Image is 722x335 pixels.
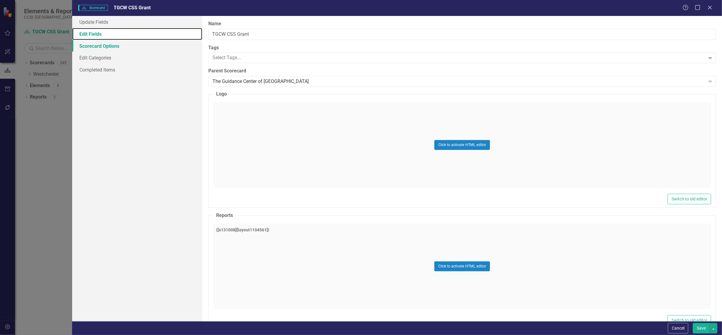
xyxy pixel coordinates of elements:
div: The Guidance Center of [GEOGRAPHIC_DATA] [213,78,705,85]
legend: Logo [213,91,230,98]
legend: Reports [213,212,236,219]
a: Edit Categories [72,52,202,64]
button: Save [693,323,710,333]
button: Switch to old editor [668,194,711,204]
label: Parent Scorecard [208,68,716,75]
input: Scorecard Name [208,29,716,40]
a: Edit Fields [72,28,202,40]
a: Update Fields [72,16,202,28]
button: Click to activate HTML editor [434,140,490,150]
a: Completed Items [72,64,202,76]
span: TGCW CSS Grant [114,5,151,11]
span: Scorecard [78,5,108,11]
label: Name [208,20,716,27]
a: Scorecard Options [72,40,202,52]
button: Cancel [668,323,688,333]
button: Click to activate HTML editor [434,261,490,271]
label: Tags [208,44,716,51]
button: Switch to old editor [668,315,711,326]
